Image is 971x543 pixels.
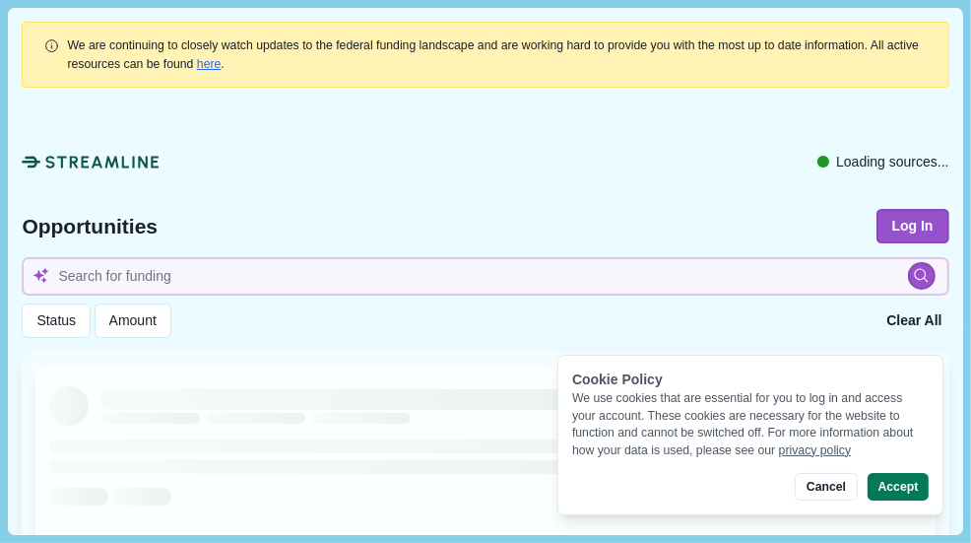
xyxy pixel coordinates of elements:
[868,473,929,501] button: Accept
[67,38,919,70] span: We are continuing to closely watch updates to the federal funding landscape and are working hard ...
[836,152,948,172] span: Loading sources...
[95,304,171,338] button: Amount
[22,304,91,338] button: Status
[572,390,929,459] div: We use cookies that are essential for you to log in and access your account. These cookies are ne...
[779,443,852,457] a: privacy policy
[572,372,663,387] span: Cookie Policy
[795,473,857,501] button: Cancel
[22,216,158,237] span: Opportunities
[67,36,927,73] div: .
[879,304,948,338] button: Clear All
[36,312,76,329] span: Status
[109,312,157,329] span: Amount
[197,57,222,71] a: here
[22,257,948,296] input: Search for funding
[876,209,949,243] button: Log In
